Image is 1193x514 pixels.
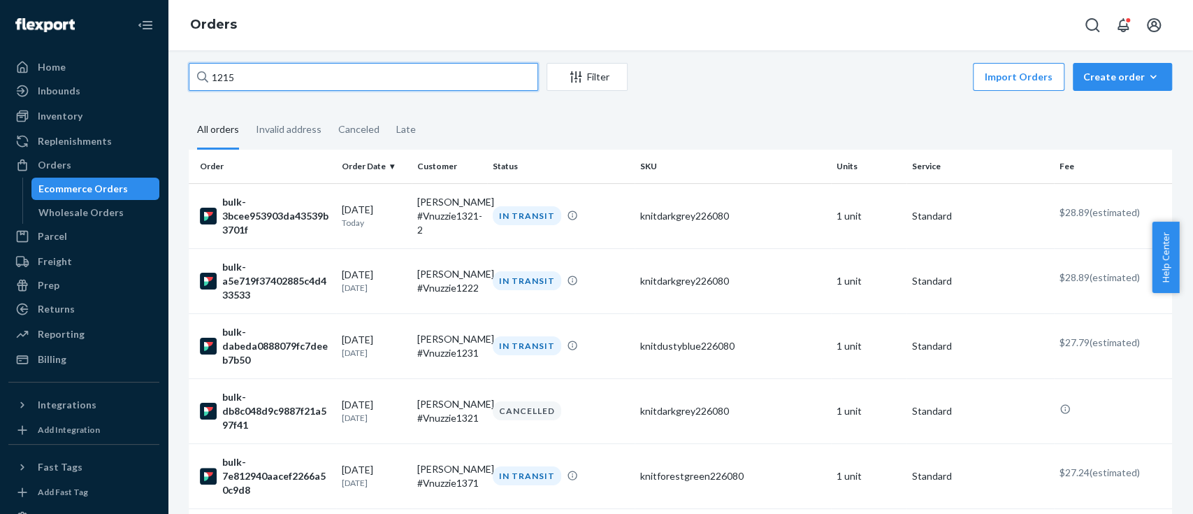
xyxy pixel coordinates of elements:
div: Reporting [38,327,85,341]
div: Wholesale Orders [38,206,124,220]
div: Replenishments [38,134,112,148]
th: Order [189,150,336,183]
a: Replenishments [8,130,159,152]
div: bulk-7e812940aacef2266a50c9d8 [200,455,331,497]
div: Add Integration [38,424,100,436]
td: 1 unit [831,183,906,248]
a: Add Fast Tag [8,484,159,501]
a: Prep [8,274,159,297]
input: Search orders [189,63,538,91]
td: 1 unit [831,313,906,378]
a: Add Integration [8,422,159,438]
a: Wholesale Orders [31,201,160,224]
div: bulk-3bcee953903da43539b3701f [200,195,331,237]
div: [DATE] [342,268,406,294]
th: Service [906,150,1054,183]
a: Inbounds [8,80,159,102]
div: [DATE] [342,463,406,489]
p: $28.89 [1060,206,1161,220]
div: Billing [38,352,66,366]
div: Inventory [38,109,82,123]
div: [DATE] [342,333,406,359]
button: Create order [1073,63,1172,91]
p: [DATE] [342,477,406,489]
div: Prep [38,278,59,292]
span: (estimated) [1090,466,1140,478]
button: Open Search Box [1078,11,1106,39]
div: Home [38,60,66,74]
div: Integrations [38,398,96,412]
div: Add Fast Tag [38,486,88,498]
div: Freight [38,255,72,269]
th: Order Date [336,150,412,183]
button: Import Orders [973,63,1064,91]
td: 1 unit [831,378,906,443]
p: [DATE] [342,412,406,424]
div: bulk-dabeda0888079fc7deeb7b50 [200,325,331,367]
p: [DATE] [342,347,406,359]
div: IN TRANSIT [493,336,561,355]
div: Fast Tags [38,460,82,474]
a: Home [8,56,159,78]
th: SKU [635,150,831,183]
div: IN TRANSIT [493,206,561,225]
a: Orders [190,17,237,32]
p: $27.24 [1060,466,1161,480]
td: [PERSON_NAME] #Vnuzzie1231 [412,313,487,378]
a: Reporting [8,323,159,345]
button: Integrations [8,394,159,416]
div: IN TRANSIT [493,466,561,485]
a: Freight [8,250,159,273]
a: Billing [8,348,159,371]
ol: breadcrumbs [179,5,248,45]
span: (estimated) [1090,271,1140,283]
th: Fee [1054,150,1172,183]
p: $28.89 [1060,271,1161,285]
a: Ecommerce Orders [31,178,160,200]
div: Late [396,111,416,148]
div: IN TRANSIT [493,271,561,290]
a: Inventory [8,105,159,127]
div: bulk-db8c048d9c9887f21a597f41 [200,390,331,432]
button: Filter [547,63,628,91]
p: Standard [912,404,1048,418]
td: [PERSON_NAME] #Vnuzzie1321-2 [412,183,487,248]
p: $27.79 [1060,336,1161,350]
div: bulk-a5e719f37402885c4d433533 [200,260,331,302]
button: Close Navigation [131,11,159,39]
p: Standard [912,209,1048,223]
div: Orders [38,158,71,172]
button: Open notifications [1109,11,1137,39]
span: (estimated) [1090,336,1140,348]
a: Orders [8,154,159,176]
p: Standard [912,469,1048,483]
a: Parcel [8,225,159,248]
div: Parcel [38,229,67,243]
th: Status [487,150,635,183]
div: knitdarkgrey226080 [640,404,825,418]
div: Customer [417,160,482,172]
td: [PERSON_NAME] #Vnuzzie1222 [412,248,487,313]
p: [DATE] [342,282,406,294]
div: CANCELLED [493,401,561,420]
th: Units [831,150,906,183]
button: Fast Tags [8,456,159,478]
img: Flexport logo [15,18,75,32]
div: [DATE] [342,398,406,424]
td: [PERSON_NAME] #Vnuzzie1321 [412,378,487,443]
span: (estimated) [1090,206,1140,218]
button: Help Center [1152,222,1179,293]
div: knitforestgreen226080 [640,469,825,483]
div: Inbounds [38,84,80,98]
div: Ecommerce Orders [38,182,128,196]
td: [PERSON_NAME] #Vnuzzie1371 [412,443,487,508]
div: knitdarkgrey226080 [640,209,825,223]
p: Standard [912,339,1048,353]
div: Create order [1083,70,1162,84]
div: Canceled [338,111,379,148]
button: Open account menu [1140,11,1168,39]
div: [DATE] [342,203,406,229]
p: Today [342,217,406,229]
div: All orders [197,111,239,150]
